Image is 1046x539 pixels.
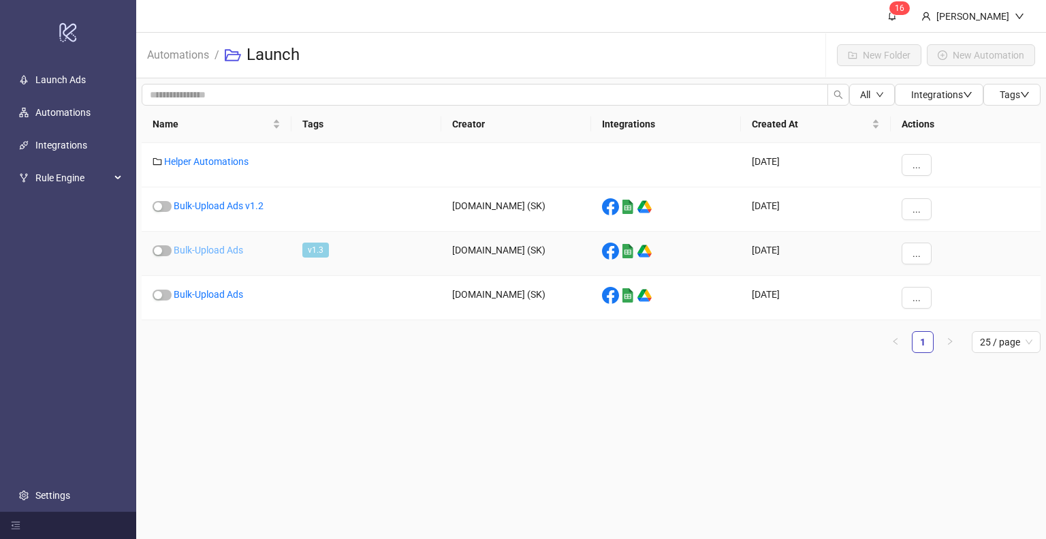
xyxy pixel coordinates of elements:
[35,490,70,501] a: Settings
[741,106,891,143] th: Created At
[164,156,249,167] a: Helper Automations
[939,331,961,353] button: right
[891,337,900,345] span: left
[902,198,932,220] button: ...
[913,332,933,352] a: 1
[174,200,264,211] a: Bulk-Upload Ads v1.2
[741,187,891,232] div: [DATE]
[174,289,243,300] a: Bulk-Upload Ads
[849,84,895,106] button: Alldown
[963,90,972,99] span: down
[912,331,934,353] li: 1
[876,91,884,99] span: down
[19,173,29,183] span: fork
[153,117,270,132] span: Name
[741,232,891,276] div: [DATE]
[1015,12,1024,21] span: down
[927,44,1035,66] button: New Automation
[891,106,1041,143] th: Actions
[887,11,897,20] span: bell
[247,44,300,66] h3: Launch
[885,331,906,353] li: Previous Page
[291,106,441,143] th: Tags
[913,248,921,259] span: ...
[142,106,291,143] th: Name
[885,331,906,353] button: left
[752,117,869,132] span: Created At
[931,9,1015,24] div: [PERSON_NAME]
[441,106,591,143] th: Creator
[972,331,1041,353] div: Page Size
[144,46,212,61] a: Automations
[902,243,932,264] button: ...
[837,44,921,66] button: New Folder
[591,106,741,143] th: Integrations
[921,12,931,21] span: user
[302,243,329,258] span: v1.3
[35,74,86,85] a: Launch Ads
[1020,90,1030,99] span: down
[946,337,954,345] span: right
[215,33,219,77] li: /
[860,89,870,100] span: All
[741,276,891,320] div: [DATE]
[983,84,1041,106] button: Tagsdown
[35,107,91,118] a: Automations
[153,157,162,166] span: folder
[225,47,241,63] span: folder-open
[834,90,843,99] span: search
[441,276,591,320] div: [DOMAIN_NAME] (SK)
[35,140,87,151] a: Integrations
[900,3,904,13] span: 6
[902,287,932,309] button: ...
[913,159,921,170] span: ...
[939,331,961,353] li: Next Page
[895,84,983,106] button: Integrationsdown
[980,332,1032,352] span: 25 / page
[895,3,900,13] span: 1
[174,245,243,256] a: Bulk-Upload Ads
[11,521,20,530] span: menu-fold
[441,187,591,232] div: [DOMAIN_NAME] (SK)
[35,164,110,191] span: Rule Engine
[741,143,891,187] div: [DATE]
[1000,89,1030,100] span: Tags
[441,232,591,276] div: [DOMAIN_NAME] (SK)
[913,204,921,215] span: ...
[902,154,932,176] button: ...
[911,89,972,100] span: Integrations
[889,1,910,15] sup: 16
[913,292,921,303] span: ...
